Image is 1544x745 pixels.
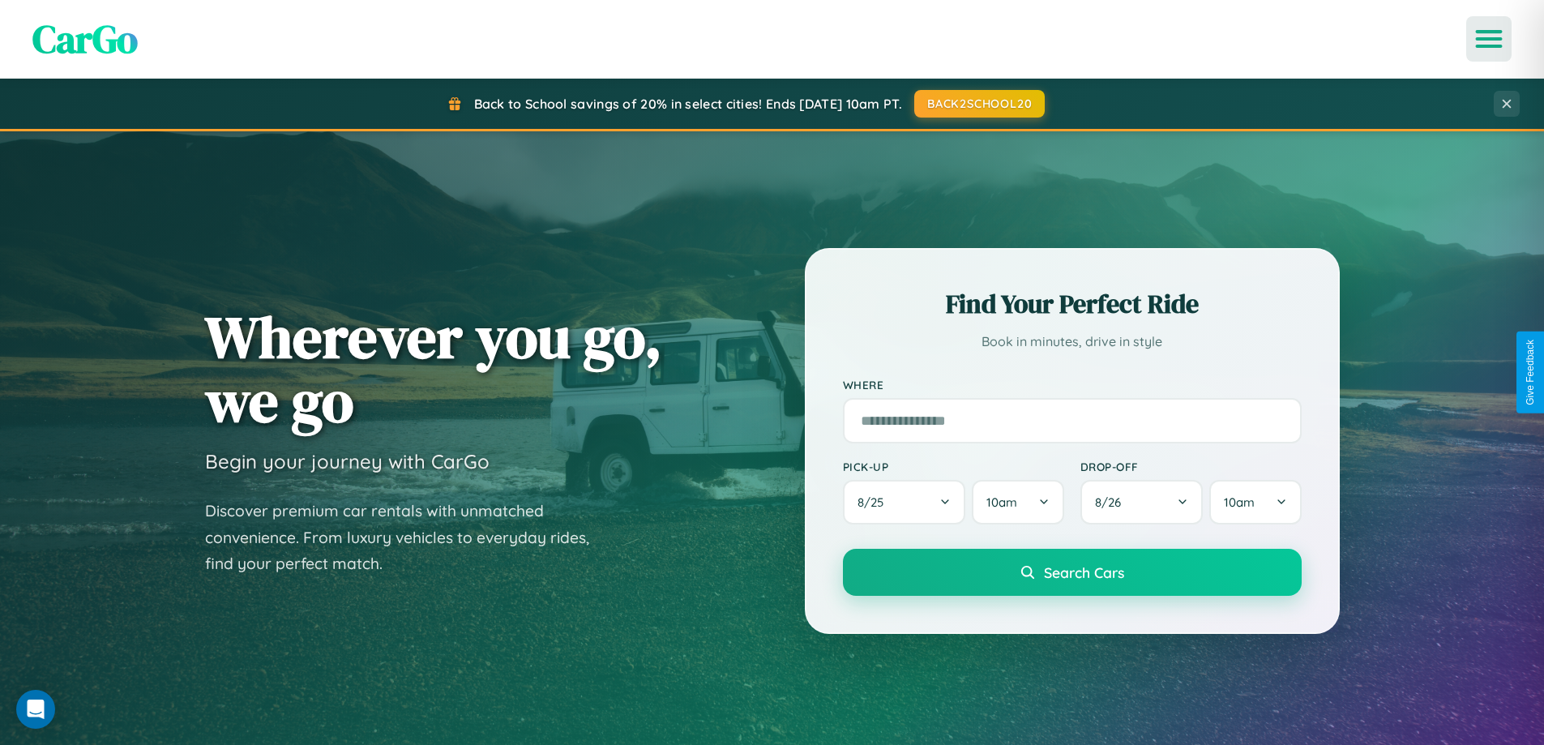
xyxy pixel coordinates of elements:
span: CarGo [32,12,138,66]
span: 8 / 26 [1095,495,1129,510]
label: Pick-up [843,460,1064,473]
button: Open menu [1466,16,1512,62]
span: 8 / 25 [858,495,892,510]
p: Book in minutes, drive in style [843,330,1302,353]
span: Search Cars [1044,563,1124,581]
span: 10am [1224,495,1255,510]
p: Discover premium car rentals with unmatched convenience. From luxury vehicles to everyday rides, ... [205,498,610,577]
button: BACK2SCHOOL20 [914,90,1045,118]
button: 10am [1209,480,1301,524]
button: Search Cars [843,549,1302,596]
h2: Find Your Perfect Ride [843,286,1302,322]
h1: Wherever you go, we go [205,305,662,433]
div: Open Intercom Messenger [16,690,55,729]
span: 10am [986,495,1017,510]
h3: Begin your journey with CarGo [205,449,490,473]
label: Drop-off [1080,460,1302,473]
label: Where [843,378,1302,392]
span: Back to School savings of 20% in select cities! Ends [DATE] 10am PT. [474,96,902,112]
div: Give Feedback [1525,340,1536,405]
button: 8/25 [843,480,966,524]
button: 8/26 [1080,480,1204,524]
button: 10am [972,480,1063,524]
